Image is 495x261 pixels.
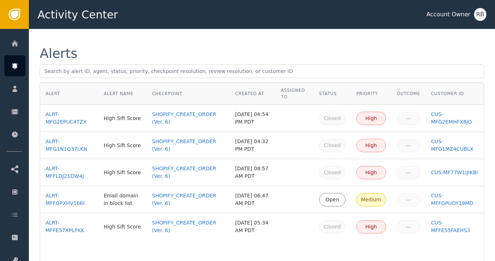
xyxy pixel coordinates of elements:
a: SHOPIFY_CREATE_ORDER (Ver. 6) [152,219,224,234]
td: [DATE] 04:32 PM PDT [230,132,275,159]
td: [DATE] 05:34 AM PDT [230,213,275,240]
a: CUS-MFG1MZ4CUBLX [431,138,478,153]
div: Email domain in block list [104,192,141,207]
div: Closed [324,115,341,122]
div: Open [324,196,341,204]
div: Account Owner [426,10,470,19]
a: ALRT-MFFGPXHV166I [45,192,93,207]
a: CUS-MFG2EMHFX8JO [431,111,478,126]
div: High [361,223,381,231]
div: High [361,115,381,122]
div: Closed [324,142,341,149]
input: Search by alert ID, agent, status, priority, checkpoint resolution, review resolution, or custome... [40,64,484,78]
div: Alert Name [104,90,141,97]
td: [DATE] 04:54 PM PDT [230,105,275,132]
td: [DATE] 06:47 AM PDT [230,186,275,213]
div: — [401,115,416,122]
div: Medium [361,196,381,204]
div: High Sift Score [104,115,141,122]
div: Status [319,90,346,97]
a: ALRT-MFG2EPUC4TZX [45,111,93,126]
span: Activity Center [38,7,118,23]
td: [DATE] 08:57 AM PDT [230,159,275,186]
a: ALRT-MFFE57XPLFKK [45,219,93,234]
div: Priority [356,90,386,97]
div: — [401,196,416,204]
div: Checkpoint [152,90,224,97]
div: Created At [235,90,270,97]
a: SHOPIFY_CREATE_ORDER (Ver. 6) [152,192,224,207]
div: High Sift Score [104,142,141,149]
div: High [361,169,381,176]
a: SHOPIFY_CREATE_ORDER (Ver. 6) [152,138,224,153]
div: — [401,169,416,176]
a: CUS-MF77W1IJIKBI [431,169,478,176]
div: High Sift Score [104,223,141,231]
div: Closed [324,169,341,176]
div: Customer ID [431,90,478,97]
button: RB [474,8,486,21]
a: SHOPIFY_CREATE_ORDER (Ver. 6) [152,165,224,180]
div: — [401,142,416,149]
div: Alerts [40,47,77,60]
a: ALRT-MFFLDJ21DW4J [45,165,93,180]
div: Outcome [397,90,420,97]
div: — [401,223,416,231]
a: CUS-MFFE55FAEHS3 [431,219,478,234]
div: Closed [324,223,341,231]
a: SHOPIFY_CREATE_ORDER (Ver. 6) [152,111,224,126]
div: Alert [45,90,93,97]
div: High Sift Score [104,169,141,176]
a: CUS-MFFGPUOY19MD [431,192,478,207]
div: Assigned To [281,87,308,100]
a: ALRT-MFG1N1Q37LKN [45,138,93,153]
div: High [361,142,381,149]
